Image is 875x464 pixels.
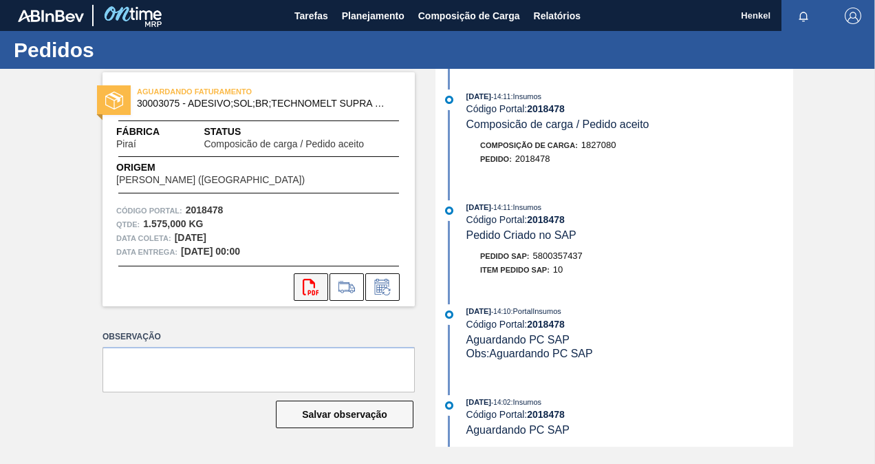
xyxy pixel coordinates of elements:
[175,232,206,243] strong: [DATE]
[466,103,793,114] div: Código Portal:
[466,307,491,315] span: [DATE]
[466,229,576,241] span: Pedido Criado no SAP
[18,10,84,22] img: TNhmsLtSVTkK8tSr43FrP2fwEKptu5GPRR3wAAAABJRU5ErkJggg==
[445,310,453,319] img: atual
[510,203,541,211] span: : Insumos
[466,409,793,420] div: Código Portal:
[186,204,224,215] strong: 2018478
[445,401,453,410] img: atual
[510,398,541,406] span: : Insumos
[781,6,825,25] button: Notificações
[491,308,510,315] span: - 14:10
[294,8,328,24] span: Tarefas
[116,160,344,175] span: Origem
[204,139,364,149] span: Composicão de carga / Pedido aceito
[445,96,453,104] img: atual
[116,218,140,231] span: Qtde :
[466,203,491,211] span: [DATE]
[466,398,491,406] span: [DATE]
[466,334,570,346] span: Aguardando PC SAP
[204,125,401,139] span: Status
[143,218,203,229] strong: 1.575,000 KG
[418,8,520,24] span: Composição de Carga
[515,154,550,164] span: 2018478
[480,252,530,260] span: Pedido SAP:
[527,103,565,114] strong: 2018478
[527,214,565,225] strong: 2018478
[491,93,510,101] span: - 14:11
[342,8,404,24] span: Planejamento
[116,139,136,149] span: Piraí
[102,327,415,347] label: Observação
[116,175,305,185] span: [PERSON_NAME] ([GEOGRAPHIC_DATA])
[137,98,387,109] span: 30003075 - ADESIVO;SOL;BR;TECHNOMELT SUPRA HT 35125
[491,399,510,406] span: - 14:02
[553,264,563,275] span: 10
[445,207,453,215] img: atual
[116,245,177,259] span: Data entrega:
[466,214,793,225] div: Código Portal:
[276,401,413,428] button: Salvar observação
[466,92,491,101] span: [DATE]
[480,155,512,163] span: Pedido :
[534,8,581,24] span: Relatórios
[116,125,180,139] span: Fábrica
[527,409,565,420] strong: 2018478
[533,251,583,261] span: 5800357437
[466,319,793,330] div: Código Portal:
[365,273,400,301] div: Informar alteração no pedido
[116,204,182,218] span: Código Portal:
[330,273,364,301] div: Ir para Composição de Carga
[480,266,550,274] span: Item pedido SAP:
[181,246,240,257] strong: [DATE] 00:00
[294,273,328,301] div: Abrir arquivo PDF
[105,92,123,109] img: status
[466,118,649,130] span: Composicão de carga / Pedido aceito
[480,141,578,149] span: Composição de Carga :
[491,204,510,211] span: - 14:11
[510,92,541,101] span: : Insumos
[527,319,565,330] strong: 2018478
[466,348,593,359] span: Obs: Aguardando PC SAP
[581,140,616,150] span: 1827080
[14,42,258,58] h1: Pedidos
[466,424,570,436] span: Aguardando PC SAP
[845,8,861,24] img: Logout
[510,307,561,315] span: : PortalInsumos
[137,85,330,98] span: AGUARDANDO FATURAMENTO
[116,231,171,245] span: Data coleta:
